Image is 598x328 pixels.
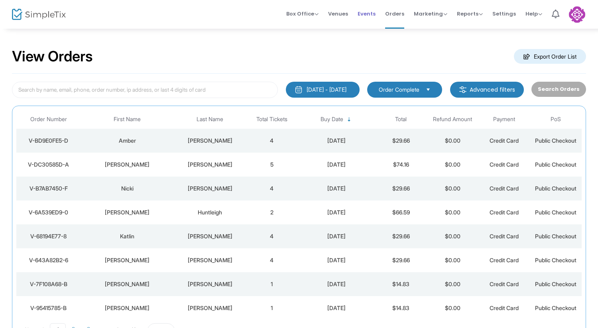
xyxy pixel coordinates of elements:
[18,304,79,312] div: V-95415785-B
[427,248,478,272] td: $0.00
[246,224,297,248] td: 4
[379,86,419,94] span: Order Complete
[246,296,297,320] td: 1
[427,272,478,296] td: $0.00
[375,248,427,272] td: $29.66
[18,137,79,145] div: V-BD9E0FE5-D
[375,224,427,248] td: $29.66
[450,82,524,98] m-button: Advanced filters
[176,232,244,240] div: Klein
[300,185,373,192] div: 9/20/2025
[514,49,586,64] m-button: Export Order List
[246,272,297,296] td: 1
[18,208,79,216] div: V-6A539ED9-0
[346,116,352,123] span: Sortable
[286,10,319,18] span: Box Office
[18,280,79,288] div: V-7F108A68-B
[427,110,478,129] th: Refund Amount
[83,185,172,192] div: Nicki
[490,233,519,240] span: Credit Card
[176,137,244,145] div: Mussmann
[535,233,576,240] span: Public Checkout
[246,200,297,224] td: 2
[375,110,427,129] th: Total
[493,116,515,123] span: Payment
[30,116,67,123] span: Order Number
[423,85,434,94] button: Select
[490,185,519,192] span: Credit Card
[300,161,373,169] div: 9/20/2025
[246,110,297,129] th: Total Tickets
[490,304,519,311] span: Credit Card
[176,304,244,312] div: Johnson
[114,116,141,123] span: First Name
[414,10,447,18] span: Marketing
[83,208,172,216] div: Andrew
[535,185,576,192] span: Public Checkout
[490,257,519,263] span: Credit Card
[492,4,516,24] span: Settings
[375,153,427,177] td: $74.16
[176,280,244,288] div: Morales
[535,281,576,287] span: Public Checkout
[176,256,244,264] div: Johnson
[246,248,297,272] td: 4
[295,86,303,94] img: monthly
[490,137,519,144] span: Credit Card
[375,200,427,224] td: $66.59
[490,209,519,216] span: Credit Card
[457,10,483,18] span: Reports
[83,232,172,240] div: Katlin
[535,161,576,168] span: Public Checkout
[551,116,561,123] span: PoS
[197,116,223,123] span: Last Name
[83,161,172,169] div: James
[83,137,172,145] div: Amber
[300,256,373,264] div: 9/20/2025
[300,304,373,312] div: 9/20/2025
[490,281,519,287] span: Credit Card
[83,304,172,312] div: Linda
[427,129,478,153] td: $0.00
[18,256,79,264] div: V-643A82B2-6
[427,177,478,200] td: $0.00
[246,153,297,177] td: 5
[525,10,542,18] span: Help
[321,116,343,123] span: Buy Date
[535,209,576,216] span: Public Checkout
[385,4,404,24] span: Orders
[535,137,576,144] span: Public Checkout
[176,185,244,192] div: Klein
[459,86,467,94] img: filter
[300,137,373,145] div: 9/20/2025
[246,129,297,153] td: 4
[12,82,278,98] input: Search by name, email, phone, order number, ip address, or last 4 digits of card
[427,153,478,177] td: $0.00
[18,161,79,169] div: V-DC30585D-A
[535,257,576,263] span: Public Checkout
[83,280,172,288] div: Eduardo
[427,296,478,320] td: $0.00
[176,161,244,169] div: Freeman
[427,200,478,224] td: $0.00
[328,4,348,24] span: Venues
[18,185,79,192] div: V-B7AB7450-F
[375,129,427,153] td: $29.66
[246,177,297,200] td: 4
[375,177,427,200] td: $29.66
[427,224,478,248] td: $0.00
[16,110,582,320] div: Data table
[18,232,79,240] div: V-68194E77-8
[286,82,360,98] button: [DATE] - [DATE]
[375,296,427,320] td: $14.83
[375,272,427,296] td: $14.83
[490,161,519,168] span: Credit Card
[300,280,373,288] div: 9/20/2025
[300,208,373,216] div: 9/20/2025
[12,48,93,65] h2: View Orders
[176,208,244,216] div: Huntleigh
[358,4,376,24] span: Events
[83,256,172,264] div: Madeline
[307,86,346,94] div: [DATE] - [DATE]
[535,304,576,311] span: Public Checkout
